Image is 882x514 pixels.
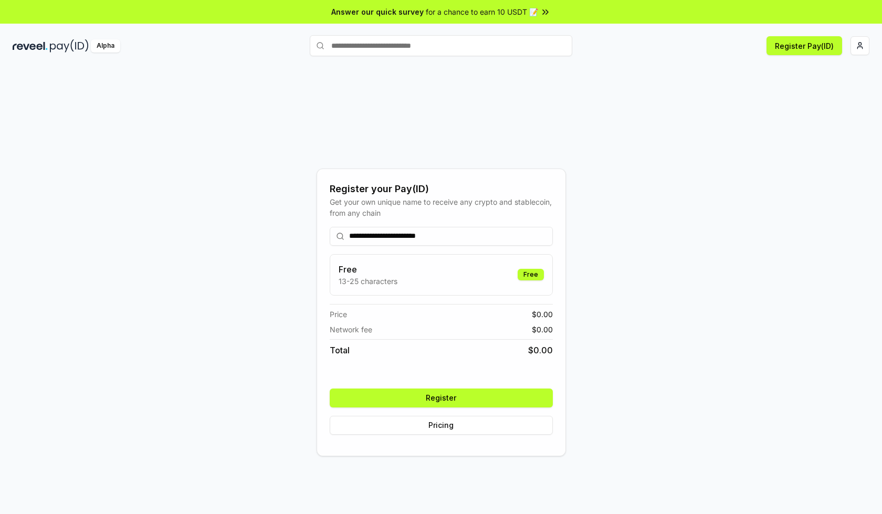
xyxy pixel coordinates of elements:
span: Price [330,309,347,320]
span: Total [330,344,350,356]
span: Network fee [330,324,372,335]
span: $ 0.00 [528,344,553,356]
h3: Free [339,263,397,276]
img: pay_id [50,39,89,53]
p: 13-25 characters [339,276,397,287]
span: Answer our quick survey [331,6,424,17]
span: $ 0.00 [532,324,553,335]
button: Register [330,389,553,407]
button: Register Pay(ID) [766,36,842,55]
div: Free [518,269,544,280]
img: reveel_dark [13,39,48,53]
div: Register your Pay(ID) [330,182,553,196]
button: Pricing [330,416,553,435]
div: Get your own unique name to receive any crypto and stablecoin, from any chain [330,196,553,218]
div: Alpha [91,39,120,53]
span: for a chance to earn 10 USDT 📝 [426,6,538,17]
span: $ 0.00 [532,309,553,320]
